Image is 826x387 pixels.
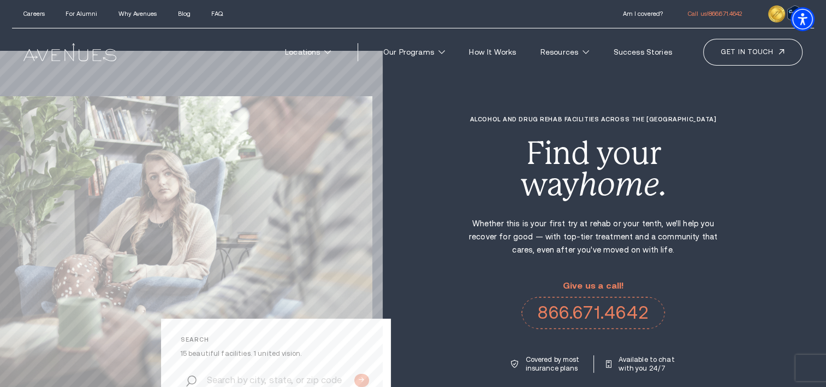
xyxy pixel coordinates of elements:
img: clock [768,5,785,22]
a: FAQ [211,10,222,17]
a: How It Works [460,42,525,62]
p: Available to chat with you 24/7 [619,355,675,373]
a: Am I covered? [622,10,662,17]
p: Give us a call! [521,281,665,291]
span: 866.671.4642 [709,10,742,17]
a: Resources [531,42,598,62]
h2: img [27,48,175,66]
a: Success Stories [604,42,681,62]
p: 15 beautiful facilities. 1 united vision. [181,349,372,358]
a: For Alumni [66,10,97,17]
div: Accessibility Menu [791,7,815,31]
a: call 866.671.4642 [688,10,742,17]
a: Get in touch [703,39,803,65]
input: Submit button [354,374,369,387]
a: Covered by most insurance plans [511,355,583,373]
a: Available to chat with you 24/7 [606,355,676,373]
a: Locations [276,42,340,62]
div: Find your way [468,138,718,201]
a: Our Programs [374,42,454,62]
p: Search [181,336,372,343]
h3: Inspector [24,27,178,35]
i: home. [579,166,666,203]
a: Why Avenues [118,10,157,17]
a: Careers [23,10,45,17]
img: Mask%20Group%20298%20(1).png [16,66,186,201]
h1: Alcohol and Drug Rehab Facilities across the [GEOGRAPHIC_DATA] [468,116,718,123]
a: Blog [178,10,191,17]
p: Covered by most insurance plans [525,355,582,373]
a: call 866.671.4642 [521,297,665,330]
p: Whether this is your first try at rehab or your tenth, we'll help you recover for good — with top... [468,217,718,256]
